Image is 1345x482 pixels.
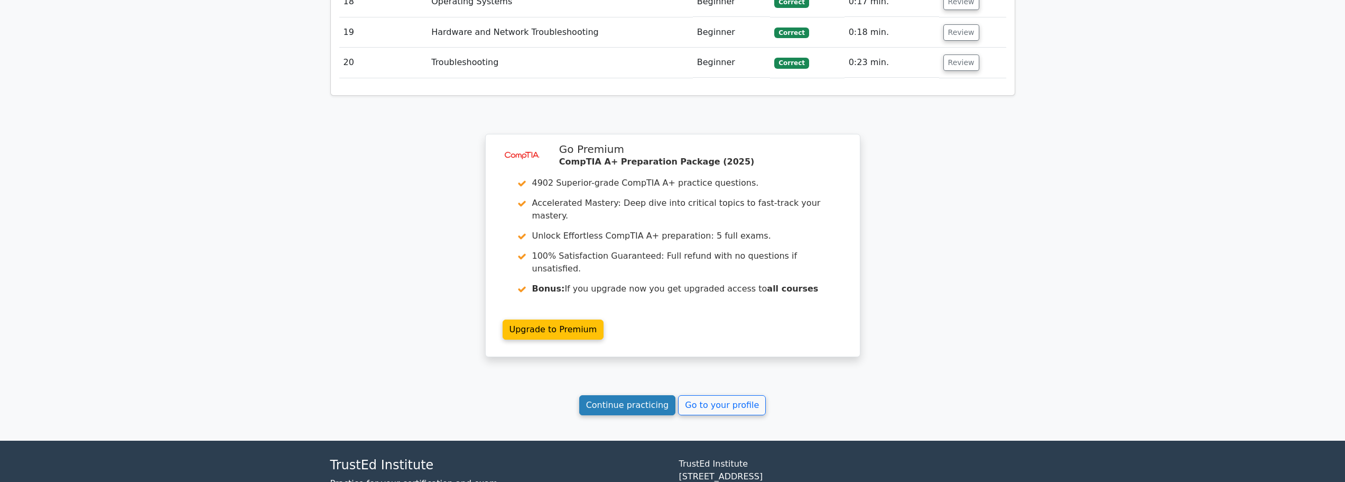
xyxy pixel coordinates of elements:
td: Beginner [693,17,771,48]
a: Continue practicing [579,395,676,415]
td: Hardware and Network Troubleshooting [427,17,693,48]
a: Go to your profile [678,395,766,415]
span: Correct [774,58,809,68]
button: Review [943,24,979,41]
td: 19 [339,17,428,48]
td: 0:18 min. [845,17,939,48]
h4: TrustEd Institute [330,458,666,473]
td: Beginner [693,48,771,78]
span: Correct [774,28,809,38]
td: 20 [339,48,428,78]
td: 0:23 min. [845,48,939,78]
a: Upgrade to Premium [503,320,604,340]
td: Troubleshooting [427,48,693,78]
button: Review [943,54,979,71]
